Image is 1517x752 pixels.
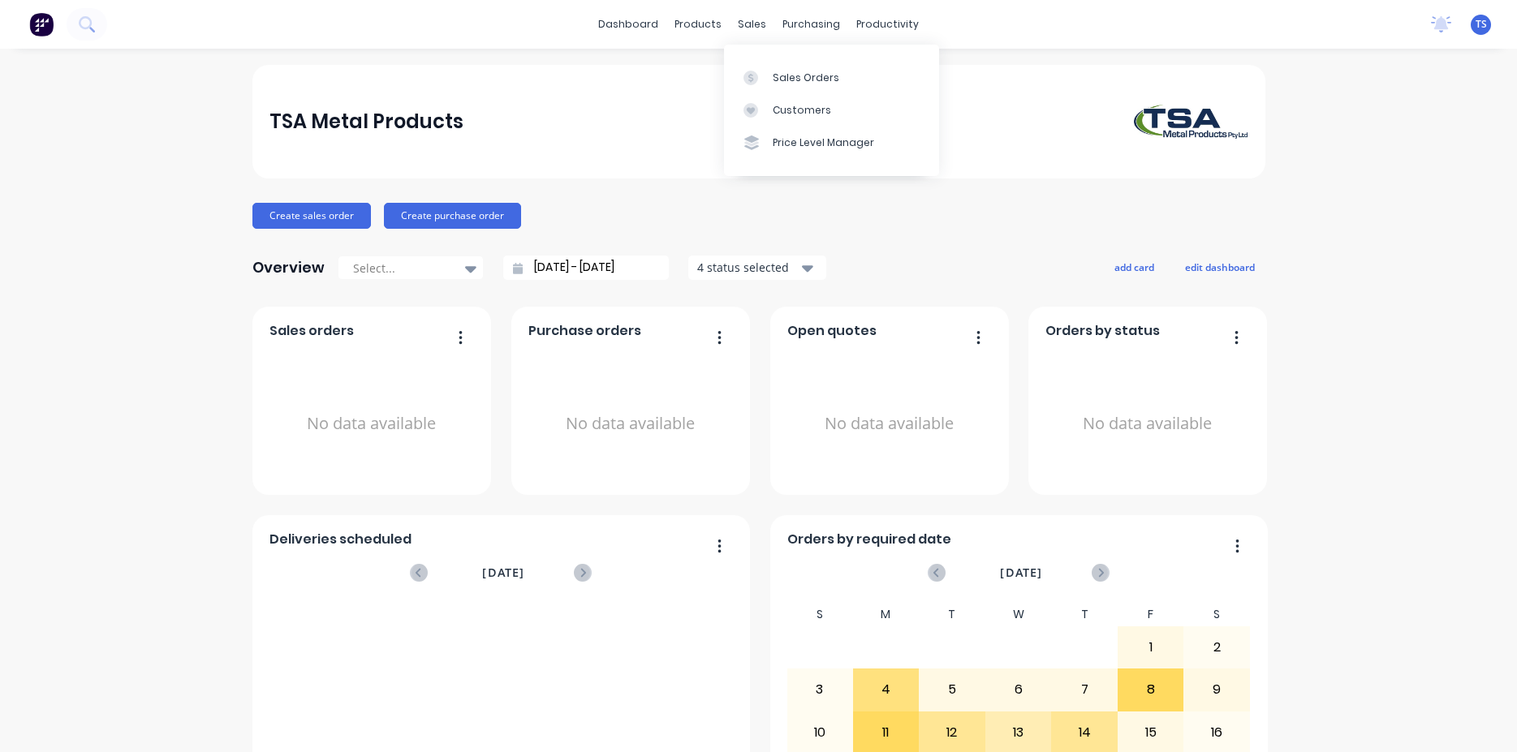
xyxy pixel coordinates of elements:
div: 4 [854,669,919,710]
span: Deliveries scheduled [269,530,412,549]
span: Orders by required date [787,530,951,549]
div: S [787,603,853,626]
div: 4 status selected [697,259,799,276]
div: No data available [528,347,732,501]
div: Customers [773,103,831,118]
div: Price Level Manager [773,135,874,150]
button: Create sales order [252,203,371,229]
button: add card [1104,256,1165,277]
div: T [1051,603,1118,626]
div: Sales Orders [773,71,839,85]
div: 3 [787,669,852,710]
a: Customers [724,94,939,127]
div: 8 [1118,669,1183,710]
span: Sales orders [269,321,354,341]
button: 4 status selected [688,256,826,280]
a: dashboard [590,12,666,37]
div: 9 [1184,669,1249,710]
div: products [666,12,730,37]
div: M [853,603,920,626]
span: Purchase orders [528,321,641,341]
a: Price Level Manager [724,127,939,159]
button: edit dashboard [1174,256,1265,277]
span: [DATE] [1000,564,1042,582]
div: No data available [787,347,991,501]
div: productivity [848,12,927,37]
img: TSA Metal Products [1134,105,1248,139]
div: Overview [252,251,325,284]
span: TS [1476,17,1487,32]
div: 1 [1118,627,1183,668]
div: 5 [920,669,985,710]
div: purchasing [774,12,848,37]
button: Create purchase order [384,203,521,229]
img: Factory [29,12,54,37]
span: Orders by status [1045,321,1160,341]
span: [DATE] [482,564,524,582]
div: 7 [1052,669,1117,710]
div: F [1118,603,1184,626]
div: 6 [986,669,1051,710]
a: Sales Orders [724,61,939,93]
div: 2 [1184,627,1249,668]
div: No data available [269,347,473,501]
div: W [985,603,1052,626]
div: sales [730,12,774,37]
div: No data available [1045,347,1249,501]
span: Open quotes [787,321,877,341]
div: T [919,603,985,626]
div: TSA Metal Products [269,105,463,138]
div: S [1183,603,1250,626]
